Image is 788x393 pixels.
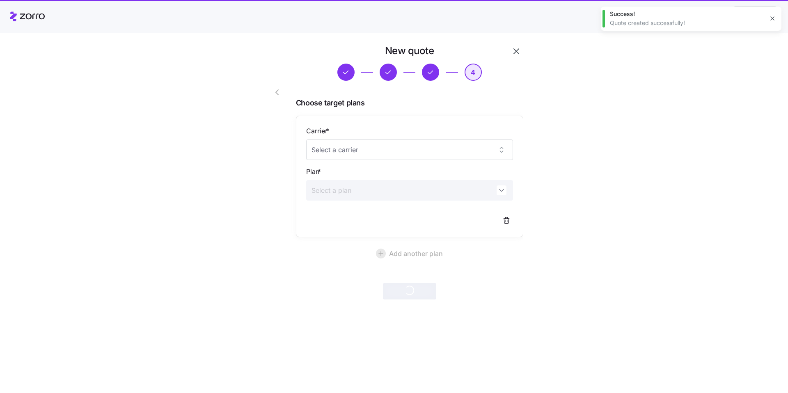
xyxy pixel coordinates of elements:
div: Success! [610,10,763,18]
input: Select a plan [306,180,513,201]
div: Quote created successfully! [610,19,763,27]
label: Carrier [306,126,331,136]
button: Add another plan [296,244,523,263]
input: Select a carrier [306,139,513,160]
span: Choose target plans [296,97,523,109]
svg: add icon [376,249,386,258]
label: Plan [306,167,323,177]
h1: New quote [385,44,434,57]
button: 4 [465,64,482,81]
span: Add another plan [389,249,443,258]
